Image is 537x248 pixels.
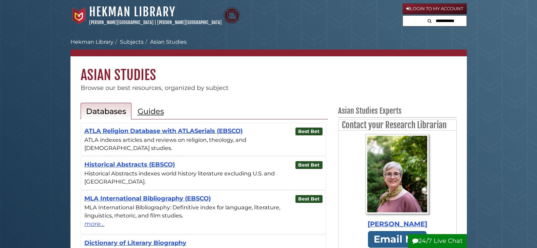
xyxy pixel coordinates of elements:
[428,19,432,23] i: Search
[84,169,323,186] div: Historical Abstracts indexes world history literature excluding U.S. and [GEOGRAPHIC_DATA].
[338,106,457,118] h2: Asian Studies Experts
[368,231,427,248] a: Email Me
[366,134,429,214] img: Profile Photo
[84,220,323,229] a: more...
[157,20,222,25] a: [PERSON_NAME][GEOGRAPHIC_DATA]
[223,7,240,24] img: Calvin Theological Seminary
[342,134,453,229] a: Profile Photo [PERSON_NAME]
[408,234,467,248] button: 24/7 Live Chat
[84,136,323,152] div: ATLA indexes articles and reviews on religion, theology, and [DEMOGRAPHIC_DATA] studies.
[70,7,87,24] img: Calvin University
[84,203,323,220] div: MLA International Bibliography: Definitive index for language, literature, linguistics, rhetoric,...
[132,103,169,119] a: Guides
[120,39,144,45] a: Subjects
[89,4,175,19] a: Hekman Library
[84,127,243,135] a: ATLA Religion Database with ATLASerials (EBSCO)
[70,83,467,93] div: Browse our best resources, organized by subject
[84,161,175,168] a: Historical Abstracts (EBSCO)
[70,38,467,56] nav: breadcrumb
[84,239,186,247] a: Dictionary of Literary Biography
[138,107,164,116] h2: Guides
[295,161,323,169] span: Best Bet
[295,195,323,203] span: Best Bet
[342,219,453,229] div: [PERSON_NAME]
[154,20,156,25] span: |
[84,195,211,202] a: MLA International Bibliography (EBSCO)
[338,120,456,131] h2: Contact your Research Librarian
[70,39,113,45] a: Hekman Library
[402,3,467,14] a: Login to My Account
[144,38,187,46] li: Asian Studies
[70,56,467,83] h1: Asian Studies
[89,20,153,25] a: [PERSON_NAME][GEOGRAPHIC_DATA]
[295,128,323,135] span: Best Bet
[86,107,126,116] h2: Databases
[426,16,434,25] button: Search
[81,103,131,119] a: Databases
